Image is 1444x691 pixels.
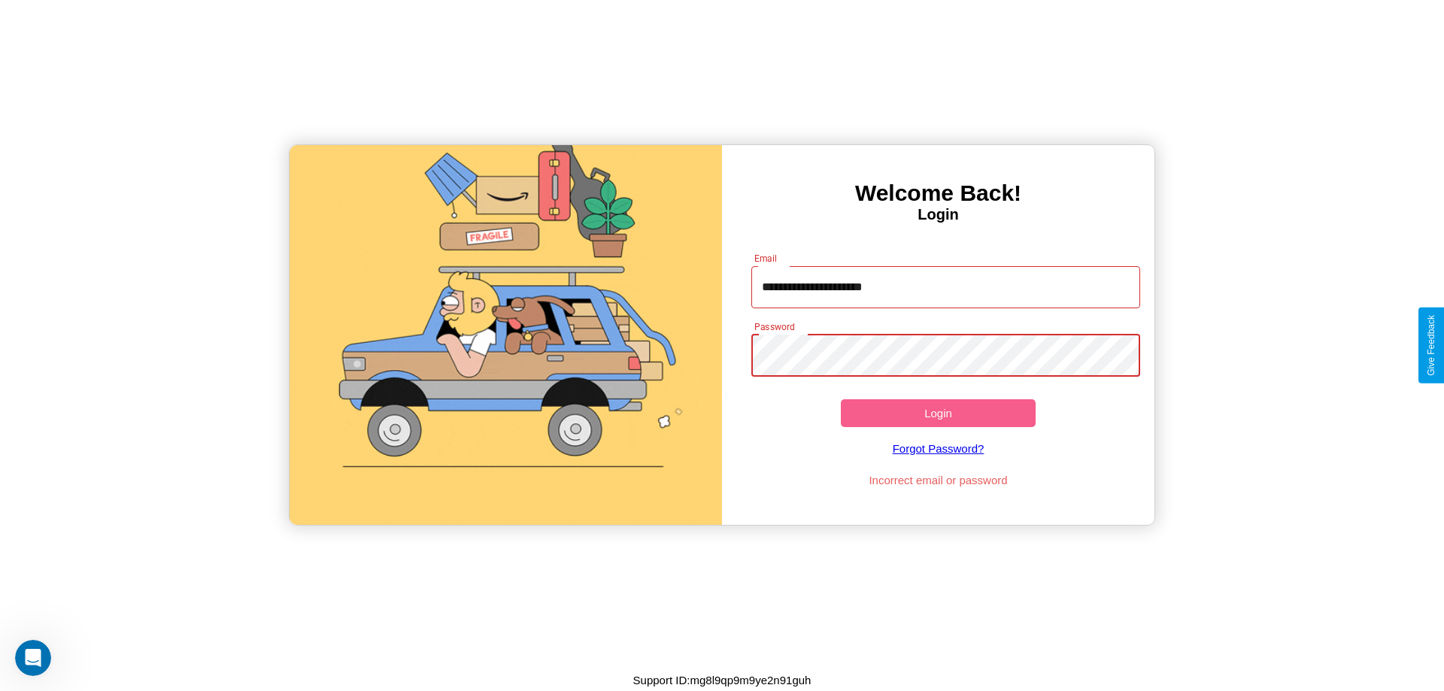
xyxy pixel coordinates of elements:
div: Give Feedback [1426,315,1436,376]
label: Email [754,252,778,265]
h4: Login [722,206,1154,223]
img: gif [290,145,722,525]
label: Password [754,320,794,333]
a: Forgot Password? [744,427,1133,470]
iframe: Intercom live chat [15,640,51,676]
p: Support ID: mg8l9qp9m9ye2n91guh [633,670,811,690]
p: Incorrect email or password [744,470,1133,490]
h3: Welcome Back! [722,180,1154,206]
button: Login [841,399,1036,427]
